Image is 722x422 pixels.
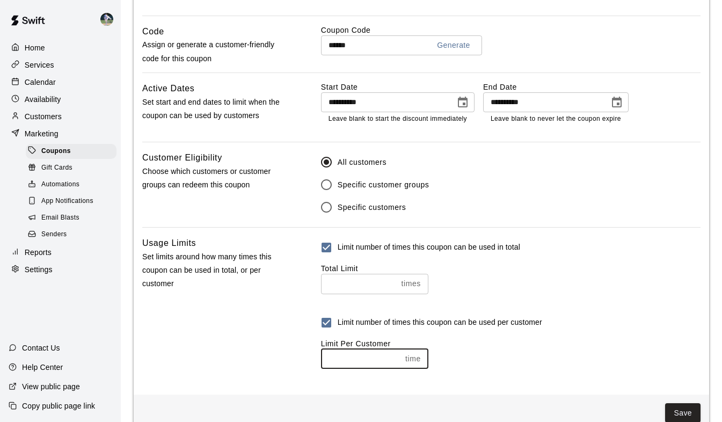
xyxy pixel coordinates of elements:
[100,13,113,26] img: Chad Bell
[483,82,629,92] label: End Date
[9,126,112,142] a: Marketing
[25,111,62,122] p: Customers
[9,261,112,278] a: Settings
[338,157,386,168] span: All customers
[321,82,475,92] label: Start Date
[142,250,287,291] p: Set limits around how many times this coupon can be used in total, or per customer
[405,353,421,365] p: time
[338,202,406,213] span: Specific customers
[9,40,112,56] a: Home
[142,151,222,165] h6: Customer Eligibility
[41,196,93,207] span: App Notifications
[26,227,116,242] div: Senders
[402,278,421,289] p: times
[491,114,621,125] p: Leave blank to never let the coupon expire
[142,25,164,39] h6: Code
[22,362,63,373] p: Help Center
[41,163,72,173] span: Gift Cards
[9,244,112,260] a: Reports
[26,177,121,193] a: Automations
[142,38,287,65] p: Assign or generate a customer-friendly code for this coupon
[25,264,53,275] p: Settings
[142,96,287,122] p: Set start and end dates to limit when the coupon can be used by customers
[26,227,121,243] a: Senders
[142,236,196,250] h6: Usage Limits
[26,143,121,159] a: Coupons
[25,128,59,139] p: Marketing
[606,92,628,113] button: Choose date, selected date is Dec 31, 2025
[9,108,112,125] a: Customers
[9,91,112,107] a: Availability
[41,179,79,190] span: Automations
[142,82,195,96] h6: Active Dates
[321,25,701,35] label: Coupon Code
[433,35,475,55] button: Generate
[25,94,61,105] p: Availability
[26,159,121,176] a: Gift Cards
[26,177,116,192] div: Automations
[41,229,67,240] span: Senders
[321,339,391,348] label: Limit Per Customer
[142,165,287,192] p: Choose which customers or customer groups can redeem this coupon
[26,193,121,210] a: App Notifications
[321,264,358,273] label: Total Limit
[25,60,54,70] p: Services
[26,194,116,209] div: App Notifications
[26,210,121,227] a: Email Blasts
[41,213,79,223] span: Email Blasts
[338,179,429,191] span: Specific customer groups
[22,381,80,392] p: View public page
[338,317,542,329] h6: Limit number of times this coupon can be used per customer
[98,9,121,30] div: Chad Bell
[452,92,473,113] button: Choose date, selected date is Sep 14, 2025
[26,144,116,159] div: Coupons
[25,42,45,53] p: Home
[22,343,60,353] p: Contact Us
[41,146,71,157] span: Coupons
[25,77,56,88] p: Calendar
[26,210,116,225] div: Email Blasts
[338,242,520,253] h6: Limit number of times this coupon can be used in total
[26,161,116,176] div: Gift Cards
[22,401,95,411] p: Copy public page link
[25,247,52,258] p: Reports
[9,74,112,90] a: Calendar
[9,57,112,73] a: Services
[329,114,467,125] p: Leave blank to start the discount immediately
